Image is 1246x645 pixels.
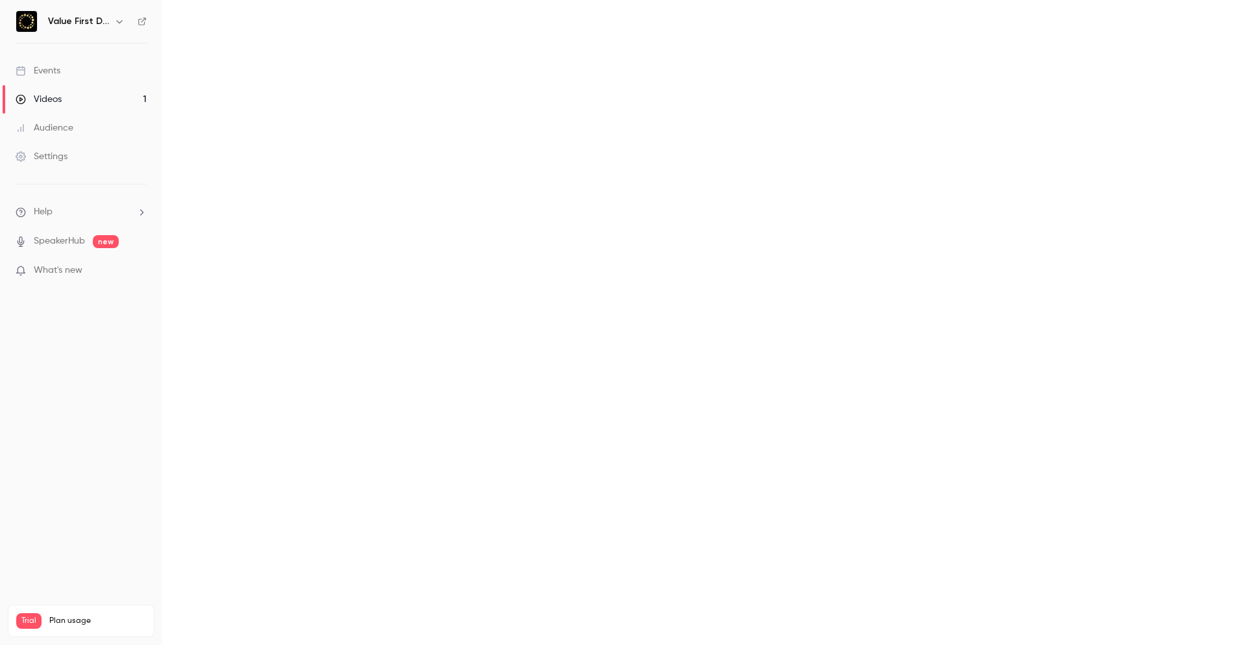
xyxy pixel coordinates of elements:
[34,264,82,277] span: What's new
[16,11,37,32] img: Value First Data Summit
[131,265,147,277] iframe: Noticeable Trigger
[16,93,62,106] div: Videos
[16,150,67,163] div: Settings
[16,205,147,219] li: help-dropdown-opener
[16,121,73,134] div: Audience
[49,616,146,626] span: Plan usage
[48,15,109,28] h6: Value First Data Summit
[93,235,119,248] span: new
[16,64,60,77] div: Events
[34,234,85,248] a: SpeakerHub
[16,613,42,629] span: Trial
[34,205,53,219] span: Help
